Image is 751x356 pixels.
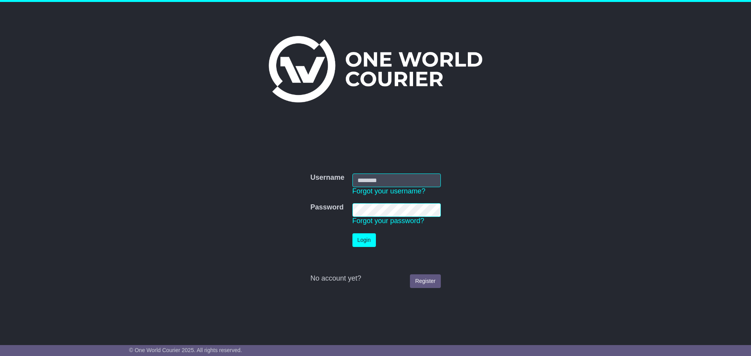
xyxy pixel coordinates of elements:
label: Username [310,174,344,182]
label: Password [310,203,343,212]
a: Forgot your username? [352,187,426,195]
span: © One World Courier 2025. All rights reserved. [129,347,242,353]
div: No account yet? [310,274,440,283]
a: Register [410,274,440,288]
img: One World [269,36,482,102]
button: Login [352,233,376,247]
a: Forgot your password? [352,217,424,225]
